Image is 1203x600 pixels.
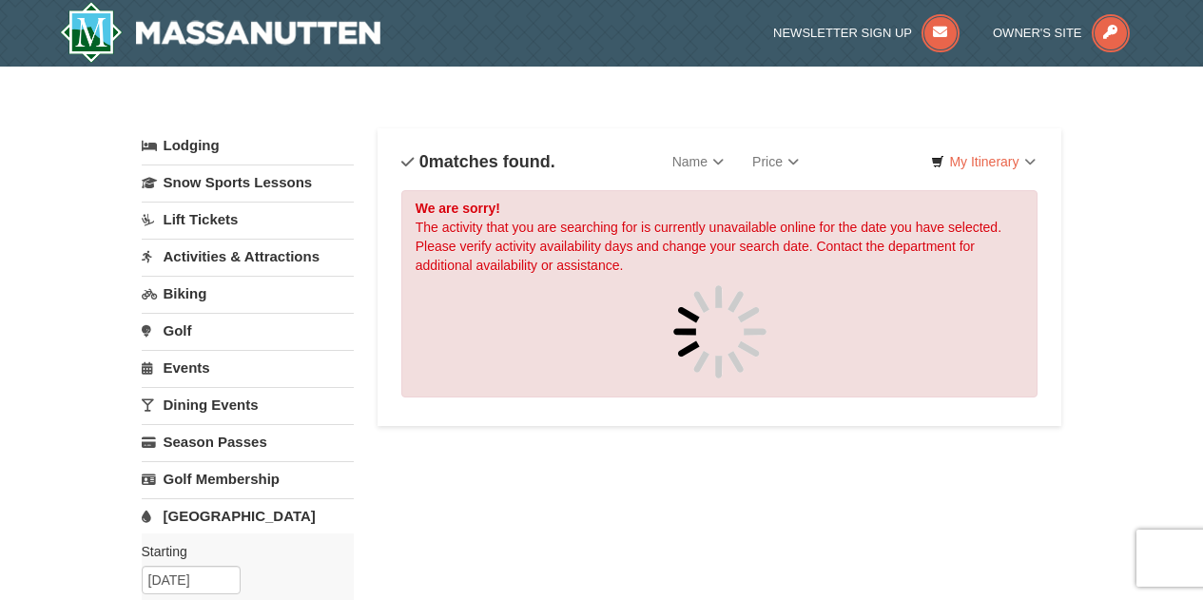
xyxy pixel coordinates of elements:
a: Name [658,143,738,181]
a: Lift Tickets [142,202,354,237]
a: Lodging [142,128,354,163]
a: [GEOGRAPHIC_DATA] [142,498,354,533]
a: Golf Membership [142,461,354,496]
span: Newsletter Sign Up [773,26,912,40]
a: Newsletter Sign Up [773,26,960,40]
span: Owner's Site [993,26,1082,40]
a: Dining Events [142,387,354,422]
a: Price [738,143,813,181]
h4: matches found. [401,152,555,171]
img: Massanutten Resort Logo [60,2,381,63]
img: spinner.gif [672,284,767,379]
label: Starting [142,542,340,561]
a: Season Passes [142,424,354,459]
span: 0 [419,152,429,171]
a: Activities & Attractions [142,239,354,274]
a: Massanutten Resort [60,2,381,63]
a: Events [142,350,354,385]
a: My Itinerary [919,147,1047,176]
strong: We are sorry! [416,201,500,216]
a: Snow Sports Lessons [142,165,354,200]
a: Owner's Site [993,26,1130,40]
div: The activity that you are searching for is currently unavailable online for the date you have sel... [401,190,1038,397]
a: Biking [142,276,354,311]
a: Golf [142,313,354,348]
